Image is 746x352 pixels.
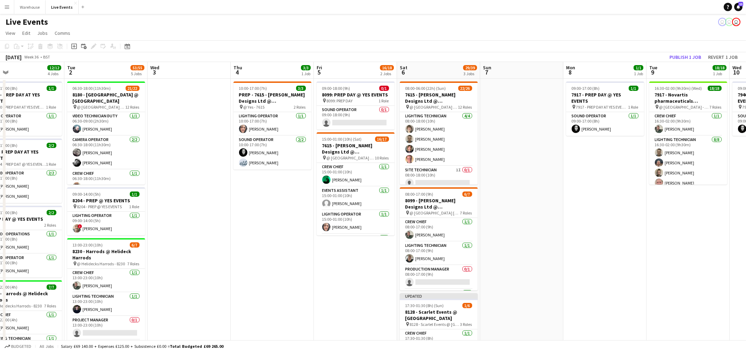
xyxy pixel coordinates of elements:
app-user-avatar: Technical Department [718,18,727,26]
div: BST [43,54,50,60]
span: 13 [738,2,743,6]
a: Jobs [34,29,50,38]
span: Comms [55,30,70,36]
span: Total Budgeted £69 265.00 [170,344,223,349]
app-user-avatar: Technical Department [732,18,740,26]
span: View [6,30,15,36]
a: 13 [734,3,743,11]
span: All jobs [38,344,55,349]
button: Revert 1 job [705,53,740,62]
div: Salary £69 140.00 + Expenses £125.00 + Subsistence £0.00 = [61,344,223,349]
span: Edit [22,30,30,36]
button: Warehouse [14,0,46,14]
h1: Live Events [6,17,48,27]
a: View [3,29,18,38]
button: Live Events [46,0,79,14]
a: Comms [52,29,73,38]
span: Week 36 [23,54,40,60]
a: Edit [19,29,33,38]
span: Jobs [37,30,48,36]
app-user-avatar: Ollie Rolfe [725,18,733,26]
button: Budgeted [3,343,32,350]
button: Publish 1 job [667,53,704,62]
div: [DATE] [6,54,22,61]
span: Budgeted [11,344,31,349]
